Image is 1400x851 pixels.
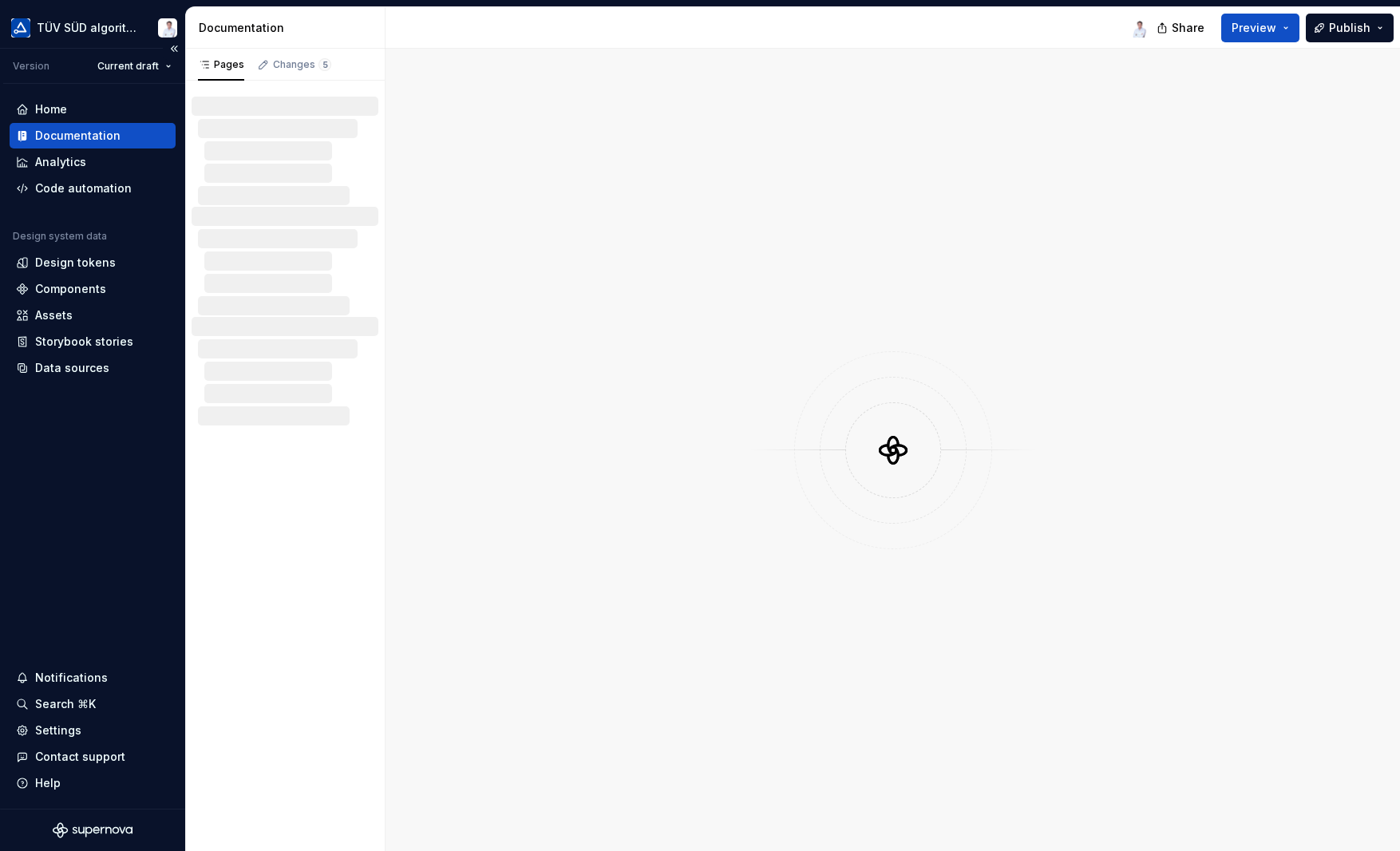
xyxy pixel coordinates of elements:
[35,722,81,738] div: Settings
[35,334,133,350] div: Storybook stories
[10,176,176,201] a: Code automation
[35,128,121,144] div: Documentation
[35,360,109,376] div: Data sources
[10,718,176,743] a: Settings
[10,665,176,691] button: Notifications
[163,38,185,60] button: Collapse sidebar
[35,255,116,271] div: Design tokens
[10,303,176,328] a: Assets
[97,60,159,73] span: Current draft
[1306,14,1394,42] button: Publish
[1149,14,1215,42] button: Share
[10,355,176,381] a: Data sources
[318,58,331,71] span: 5
[35,696,96,712] div: Search ⌘K
[35,775,61,791] div: Help
[35,154,86,170] div: Analytics
[35,180,132,196] div: Code automation
[10,250,176,275] a: Design tokens
[1232,20,1276,36] span: Preview
[199,20,378,36] div: Documentation
[273,58,331,71] div: Changes
[10,149,176,175] a: Analytics
[1221,14,1299,42] button: Preview
[1329,20,1370,36] span: Publish
[10,123,176,148] a: Documentation
[10,770,176,796] button: Help
[35,670,108,686] div: Notifications
[1172,20,1204,36] span: Share
[10,329,176,354] a: Storybook stories
[11,18,30,38] img: b580ff83-5aa9-44e3-bf1e-f2d94e587a2d.png
[158,18,177,38] img: Christian Heydt
[35,281,106,297] div: Components
[10,744,176,770] button: Contact support
[13,60,49,73] div: Version
[13,230,107,243] div: Design system data
[90,55,179,77] button: Current draft
[10,276,176,302] a: Components
[35,307,73,323] div: Assets
[37,20,139,36] div: TÜV SÜD algorithm
[1129,18,1148,38] img: Christian Heydt
[3,10,182,45] button: TÜV SÜD algorithmChristian Heydt
[10,97,176,122] a: Home
[10,691,176,717] button: Search ⌘K
[53,822,132,838] svg: Supernova Logo
[35,101,67,117] div: Home
[198,58,244,71] div: Pages
[35,749,125,765] div: Contact support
